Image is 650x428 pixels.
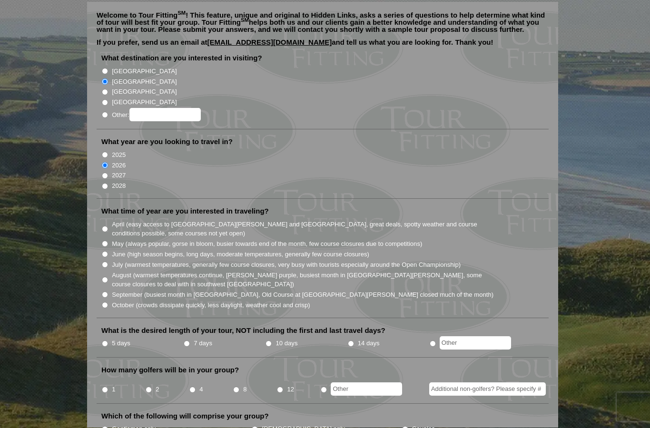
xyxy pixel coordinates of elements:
[112,151,126,160] label: 2025
[243,385,246,395] label: 8
[112,271,494,290] label: August (warmest temperatures continue, [PERSON_NAME] purple, busiest month in [GEOGRAPHIC_DATA][P...
[112,171,126,181] label: 2027
[112,98,177,107] label: [GEOGRAPHIC_DATA]
[112,161,126,171] label: 2026
[112,385,115,395] label: 1
[199,385,203,395] label: 4
[101,137,233,147] label: What year are you looking to travel in?
[331,383,402,396] input: Other
[97,39,549,53] p: If you prefer, send us an email at and tell us what you are looking for. Thank you!
[112,108,200,122] label: Other:
[194,339,212,349] label: 7 days
[156,385,159,395] label: 2
[101,366,239,375] label: How many golfers will be in your group?
[287,385,294,395] label: 12
[97,12,549,33] p: Welcome to Tour Fitting ! This feature, unique and original to Hidden Links, asks a series of que...
[112,261,461,270] label: July (warmest temperatures, generally few course closures, very busy with tourists especially aro...
[112,240,422,249] label: May (always popular, gorse in bloom, busier towards end of the month, few course closures due to ...
[101,207,269,216] label: What time of year are you interested in traveling?
[440,337,511,350] input: Other
[276,339,298,349] label: 10 days
[112,220,494,239] label: April (easy access to [GEOGRAPHIC_DATA][PERSON_NAME] and [GEOGRAPHIC_DATA], great deals, spotty w...
[129,108,201,122] input: Other:
[112,291,493,300] label: September (busiest month in [GEOGRAPHIC_DATA], Old Course at [GEOGRAPHIC_DATA][PERSON_NAME] close...
[112,78,177,87] label: [GEOGRAPHIC_DATA]
[101,412,269,421] label: Which of the following will comprise your group?
[101,54,262,63] label: What destination are you interested in visiting?
[112,301,310,311] label: October (crowds dissipate quickly, less daylight, weather cool and crisp)
[112,182,126,191] label: 2028
[241,18,249,23] sup: SM
[112,88,177,97] label: [GEOGRAPHIC_DATA]
[207,39,332,47] a: [EMAIL_ADDRESS][DOMAIN_NAME]
[101,326,385,336] label: What is the desired length of your tour, NOT including the first and last travel days?
[429,383,546,396] input: Additional non-golfers? Please specify #
[112,339,130,349] label: 5 days
[112,250,369,260] label: June (high season begins, long days, moderate temperatures, generally few course closures)
[177,10,186,16] sup: SM
[112,67,177,77] label: [GEOGRAPHIC_DATA]
[358,339,380,349] label: 14 days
